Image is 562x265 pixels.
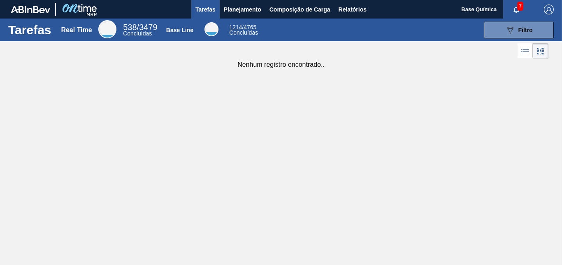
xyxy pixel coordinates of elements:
span: Tarefas [195,5,216,14]
div: Visão em Cards [533,43,548,59]
span: Composição de Carga [269,5,330,14]
span: 1214 [229,24,242,30]
button: Notificações [503,4,529,15]
button: Filtro [484,22,554,38]
div: Base Line [204,22,218,36]
span: Relatórios [339,5,367,14]
span: / 4765 [229,24,256,30]
span: / 3479 [123,23,157,32]
img: Logout [544,5,554,14]
h1: Tarefas [8,25,51,35]
div: Base Line [229,25,258,35]
span: Planejamento [224,5,261,14]
img: TNhmsLtSVTkK8tSr43FrP2fwEKptu5GPRR3wAAAABJRU5ErkJggg== [11,6,50,13]
div: Real Time [61,26,92,34]
span: Concluídas [123,30,152,37]
span: 538 [123,23,137,32]
div: Real Time [123,24,157,36]
span: 7 [517,2,523,11]
div: Visão em Lista [518,43,533,59]
div: Real Time [98,20,116,38]
div: Base Line [166,27,193,33]
span: Concluídas [229,29,258,36]
span: Filtro [518,27,533,33]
